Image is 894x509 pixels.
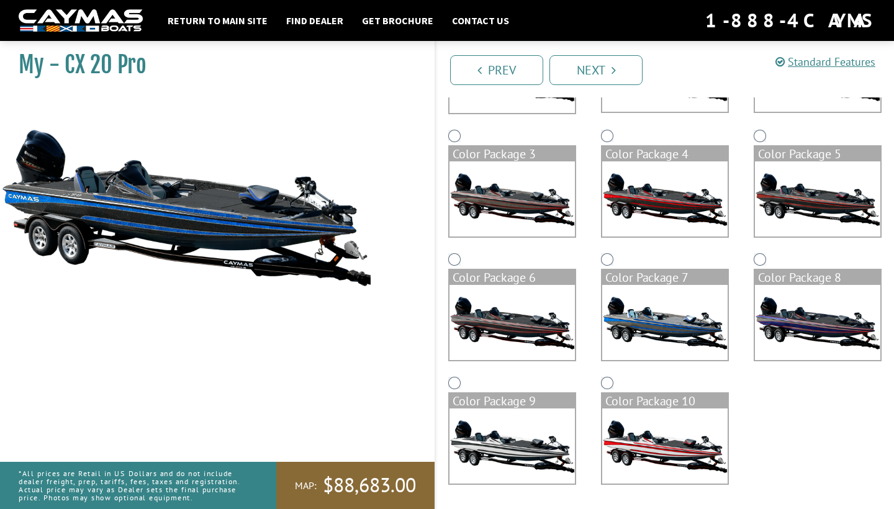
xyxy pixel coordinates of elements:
div: Color Package 4 [602,146,728,161]
a: Standard Features [775,55,875,69]
a: Contact Us [446,12,515,29]
span: $88,683.00 [323,472,416,498]
a: Next [549,55,643,85]
img: color_package_331.png [602,408,728,484]
div: Color Package 3 [449,146,575,161]
div: Color Package 9 [449,394,575,408]
div: Color Package 10 [602,394,728,408]
img: color_package_324.png [449,161,575,236]
a: Get Brochure [356,12,440,29]
h1: My - CX 20 Pro [19,51,404,79]
a: Prev [450,55,543,85]
img: color_package_330.png [449,408,575,484]
img: color_package_325.png [602,161,728,236]
img: color_package_329.png [755,285,880,360]
div: Color Package 6 [449,270,575,285]
ul: Pagination [447,53,894,85]
div: 1-888-4CAYMAS [705,7,875,34]
img: color_package_326.png [755,161,880,236]
img: color_package_327.png [449,285,575,360]
div: Color Package 8 [755,270,880,285]
a: MAP:$88,683.00 [276,462,435,509]
div: Color Package 5 [755,146,880,161]
a: Find Dealer [280,12,350,29]
div: Color Package 7 [602,270,728,285]
img: white-logo-c9c8dbefe5ff5ceceb0f0178aa75bf4bb51f6bca0971e226c86eb53dfe498488.png [19,9,143,32]
img: color_package_328.png [602,285,728,360]
p: *All prices are Retail in US Dollars and do not include dealer freight, prep, tariffs, fees, taxe... [19,463,248,508]
span: MAP: [295,479,317,492]
a: Return to main site [161,12,274,29]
